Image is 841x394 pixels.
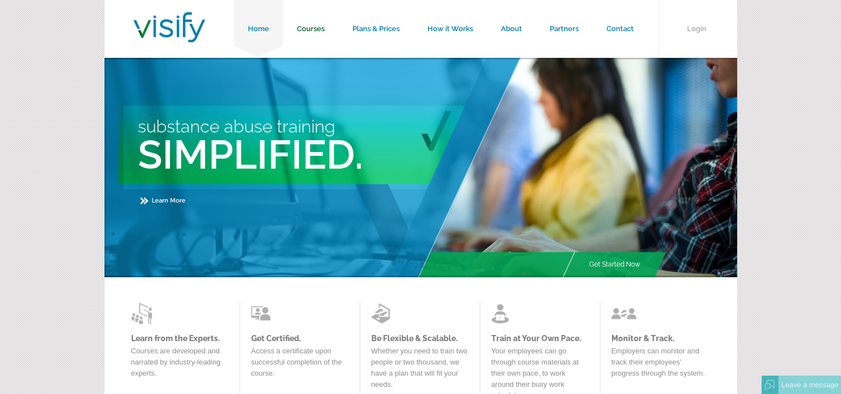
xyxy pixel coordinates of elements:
[491,302,516,324] img: Learn from the Experts
[251,346,349,385] p: Access a certificate upon successful completion of the course.
[611,334,709,343] a: Monitor & Track.
[141,197,186,204] a: Learn More
[371,334,469,343] a: Be Flexible & Scalable.
[133,12,205,42] img: Visify Training
[131,346,228,385] p: Courses are developed and narrated by industry-leading experts.
[417,58,737,277] img: Main Image
[131,334,228,343] a: Learn from the Experts.
[575,252,654,277] a: Get Started Now
[133,29,205,46] a: Visify Training
[611,346,709,385] p: Employers can monitor and track their employees' progress through the system.
[138,116,524,136] h3: Substance Abuse Training
[251,302,276,324] img: Learn from the Experts
[611,302,636,324] img: Learn from the Experts
[778,376,841,394] div: Leave a message
[765,380,775,390] img: Offline
[491,334,589,343] a: Train at Your Own Pace.
[131,302,156,324] img: Learn from the Experts
[251,334,349,343] a: Get Certified.
[371,302,396,324] img: Learn from the Experts
[138,131,524,178] h2: Simplified.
